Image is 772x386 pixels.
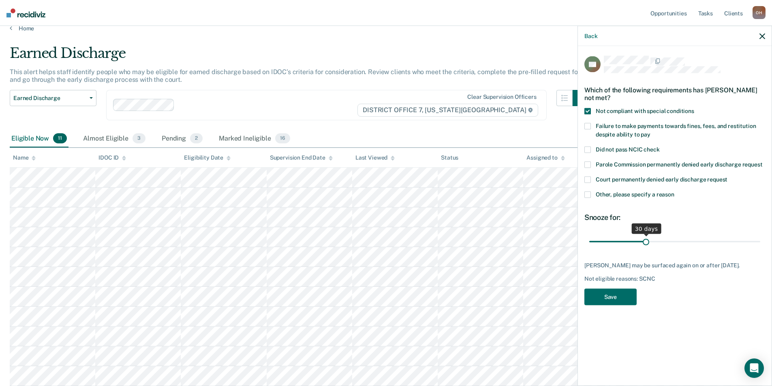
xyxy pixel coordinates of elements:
span: 16 [275,133,290,144]
div: Not eligible reasons: SCNC [584,275,765,282]
span: Parole Commission permanently denied early discharge request [596,161,763,168]
div: Almost Eligible [81,130,147,148]
div: 30 days [632,223,661,234]
div: Clear supervision officers [467,94,536,100]
div: [PERSON_NAME] may be surfaced again on or after [DATE]. [584,262,765,269]
a: Home [10,25,762,32]
div: Name [13,154,36,161]
span: Earned Discharge [13,95,86,102]
span: Did not pass NCIC check [596,146,660,153]
div: Eligible Now [10,130,68,148]
span: 2 [190,133,203,144]
div: O H [753,6,766,19]
span: Not compliant with special conditions [596,108,694,114]
div: Supervision End Date [270,154,333,161]
div: Status [441,154,458,161]
div: IDOC ID [98,154,126,161]
div: Open Intercom Messenger [744,358,764,378]
img: Recidiviz [6,9,45,17]
div: Earned Discharge [10,45,589,68]
p: This alert helps staff identify people who may be eligible for earned discharge based on IDOC’s c... [10,68,587,83]
div: Last Viewed [355,154,395,161]
span: Failure to make payments towards fines, fees, and restitution despite ability to pay [596,123,756,138]
button: Back [584,32,597,39]
div: Assigned to [526,154,565,161]
div: Marked Ineligible [217,130,291,148]
span: DISTRICT OFFICE 7, [US_STATE][GEOGRAPHIC_DATA] [357,104,538,117]
span: 11 [53,133,67,144]
span: Other, please specify a reason [596,191,674,198]
span: Court permanently denied early discharge request [596,176,727,183]
div: Which of the following requirements has [PERSON_NAME] not met? [584,79,765,108]
div: Eligibility Date [184,154,231,161]
div: Pending [160,130,204,148]
span: 3 [133,133,145,144]
div: Snooze for: [584,213,765,222]
button: Save [584,289,637,305]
